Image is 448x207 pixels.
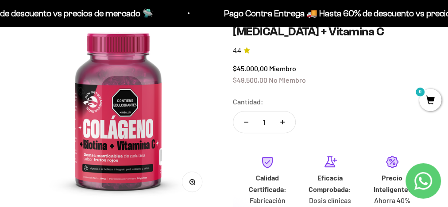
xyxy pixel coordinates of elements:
[233,64,268,73] span: $45.000,00
[233,46,241,56] span: 4.4
[374,173,411,193] strong: Precio Inteligente:
[233,46,427,56] a: 4.44.4 de 5.0 estrellas
[233,111,259,133] button: Reducir cantidad
[415,87,425,97] mark: 0
[269,76,306,84] span: No Miembro
[249,173,286,193] strong: Calidad Certificada:
[309,173,351,193] strong: Eficacia Comprobada:
[233,76,267,84] span: $49.500,00
[419,96,441,106] a: 0
[270,111,295,133] button: Aumentar cantidad
[21,11,215,205] img: Gomas con Colageno + Biotina + Vitamina C
[269,64,296,73] span: Miembro
[233,96,263,107] label: Cantidad:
